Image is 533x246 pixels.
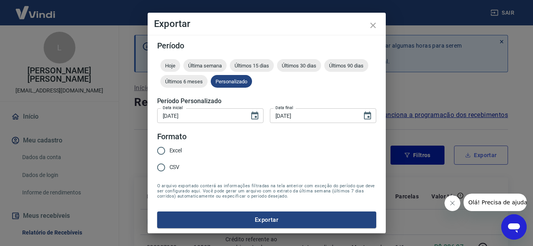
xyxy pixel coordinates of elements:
[163,105,183,111] label: Data inicial
[211,79,252,85] span: Personalizado
[270,108,356,123] input: DD/MM/YYYY
[324,63,368,69] span: Últimos 90 dias
[464,194,527,211] iframe: Mensagem da empresa
[157,108,244,123] input: DD/MM/YYYY
[501,214,527,240] iframe: Botão para abrir a janela de mensagens
[157,42,376,50] h5: Período
[360,108,375,124] button: Choose date, selected date is 19 de set de 2025
[157,97,376,105] h5: Período Personalizado
[183,59,227,72] div: Última semana
[160,75,208,88] div: Últimos 6 meses
[157,211,376,228] button: Exportar
[160,63,180,69] span: Hoje
[364,16,383,35] button: close
[277,63,321,69] span: Últimos 30 dias
[444,195,460,211] iframe: Fechar mensagem
[157,183,376,199] span: O arquivo exportado conterá as informações filtradas na tela anterior com exceção do período que ...
[169,146,182,155] span: Excel
[183,63,227,69] span: Última semana
[211,75,252,88] div: Personalizado
[247,108,263,124] button: Choose date, selected date is 13 de set de 2025
[160,59,180,72] div: Hoje
[160,79,208,85] span: Últimos 6 meses
[169,163,180,171] span: CSV
[230,63,274,69] span: Últimos 15 dias
[5,6,67,12] span: Olá! Precisa de ajuda?
[154,19,379,29] h4: Exportar
[324,59,368,72] div: Últimos 90 dias
[275,105,293,111] label: Data final
[230,59,274,72] div: Últimos 15 dias
[277,59,321,72] div: Últimos 30 dias
[157,131,187,142] legend: Formato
